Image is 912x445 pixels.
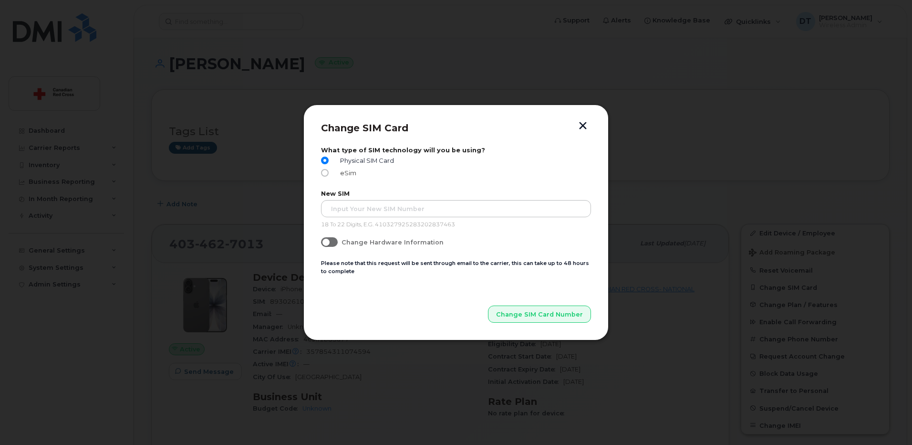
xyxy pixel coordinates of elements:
[336,170,356,177] span: eSim
[321,260,589,275] small: Please note that this request will be sent through email to the carrier, this can take up to 48 h...
[336,157,394,164] span: Physical SIM Card
[342,239,444,246] span: Change Hardware Information
[321,190,591,197] label: New SIM
[321,237,329,245] input: Change Hardware Information
[321,200,591,217] input: Input Your New SIM Number
[321,122,408,134] span: Change SIM Card
[321,169,329,177] input: eSim
[496,310,583,319] span: Change SIM Card Number
[321,221,591,229] p: 18 To 22 Digits, E.G. 410327925283202837463
[488,306,591,323] button: Change SIM Card Number
[321,157,329,164] input: Physical SIM Card
[321,147,591,154] label: What type of SIM technology will you be using?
